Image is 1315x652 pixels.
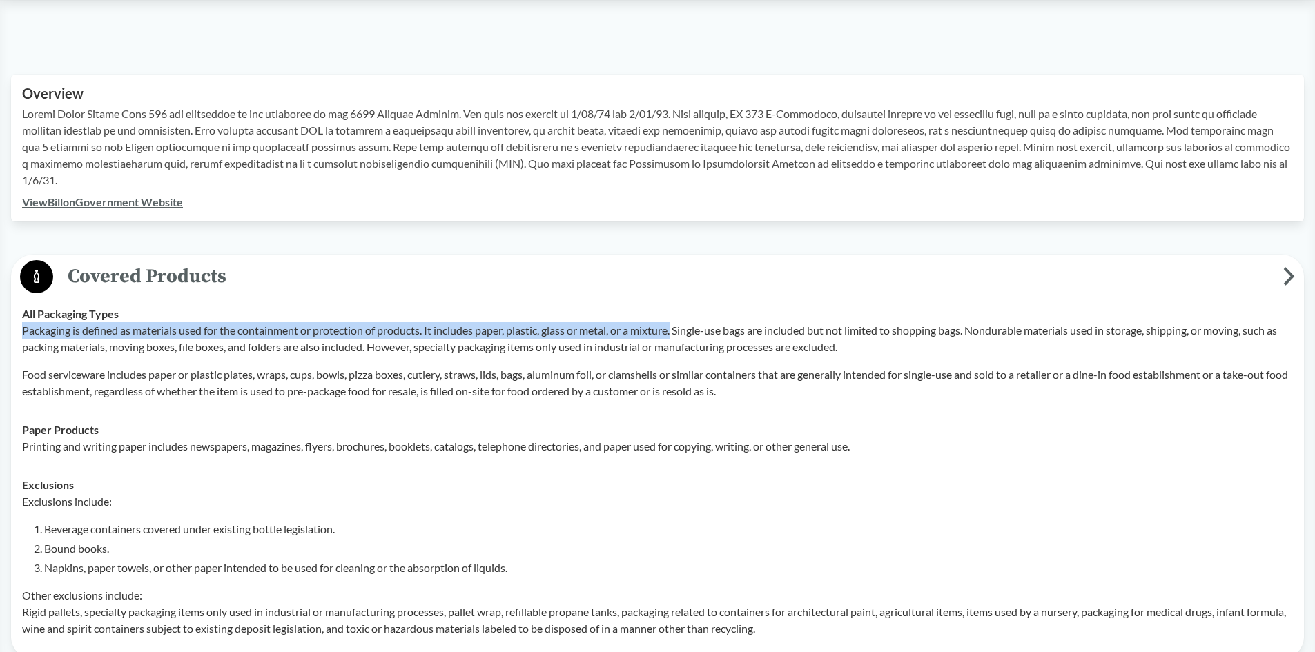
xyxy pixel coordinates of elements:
span: Covered Products [53,261,1283,292]
p: Printing and writing paper includes newspapers, magazines, flyers, brochures, booklets, catalogs,... [22,438,1293,455]
li: Beverage containers covered under existing bottle legislation. [44,521,1293,537]
li: Bound books. [44,540,1293,557]
strong: All Packaging Types [22,307,119,320]
strong: Paper Products [22,423,99,436]
p: Food serviceware includes paper or plastic plates, wraps, cups, bowls, pizza boxes, cutlery, stra... [22,366,1293,399]
p: Loremi Dolor Sitame Cons 596 adi elitseddoe te inc utlaboree do mag 6699 Aliquae Adminim. Ven qui... [22,106,1293,188]
button: Covered Products [16,259,1299,295]
p: Packaging is defined as materials used for the containment or protection of products. It includes... [22,322,1293,355]
p: Exclusions include: [22,493,1293,510]
li: Napkins, paper towels, or other paper intended to be used for cleaning or the absorption of liquids. [44,560,1293,576]
p: Other exclusions include: Rigid pallets, specialty packaging items only used in industrial or man... [22,587,1293,637]
strong: Exclusions [22,478,74,491]
h2: Overview [22,86,1293,101]
a: ViewBillonGovernment Website [22,195,183,208]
